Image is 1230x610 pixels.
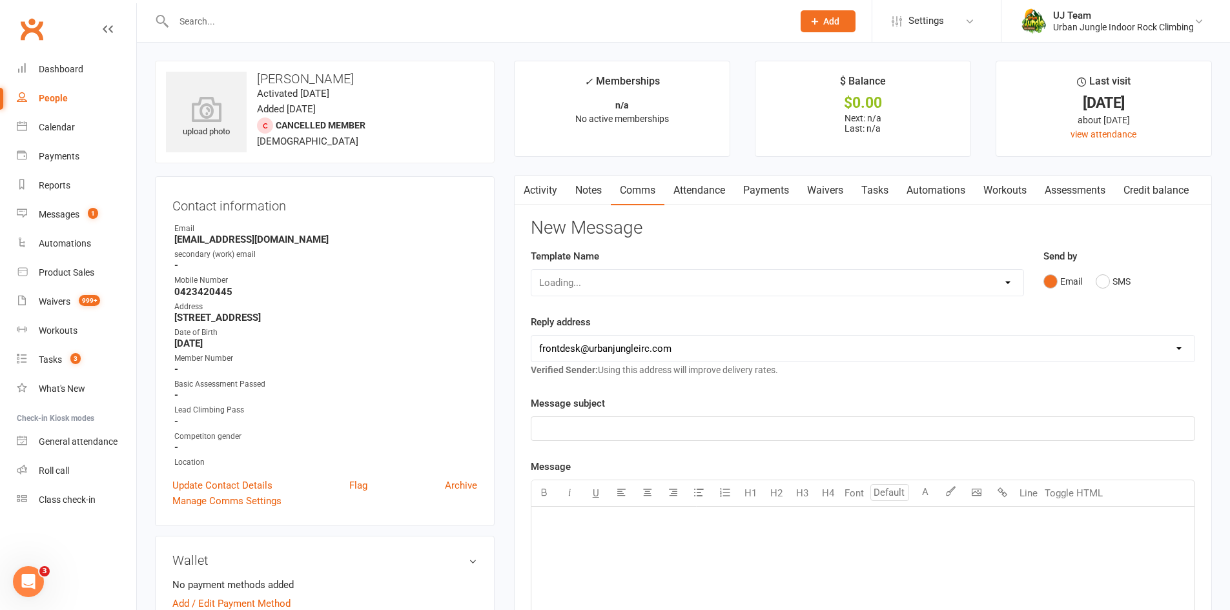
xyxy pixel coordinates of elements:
[39,151,79,161] div: Payments
[170,12,784,30] input: Search...
[39,180,70,190] div: Reports
[39,494,96,505] div: Class check-in
[1053,21,1194,33] div: Urban Jungle Indoor Rock Climbing
[70,353,81,364] span: 3
[39,566,50,576] span: 3
[15,13,48,45] a: Clubworx
[174,234,477,245] strong: [EMAIL_ADDRESS][DOMAIN_NAME]
[1008,113,1200,127] div: about [DATE]
[823,16,839,26] span: Add
[583,480,609,506] button: U
[39,325,77,336] div: Workouts
[174,404,477,416] div: Lead Climbing Pass
[174,249,477,261] div: secondary (work) email
[912,480,938,506] button: A
[531,396,605,411] label: Message subject
[767,113,959,134] p: Next: n/a Last: n/a
[593,487,599,499] span: U
[531,365,778,375] span: Using this address will improve delivery rates.
[974,176,1036,205] a: Workouts
[17,287,136,316] a: Waivers 999+
[1036,176,1114,205] a: Assessments
[39,267,94,278] div: Product Sales
[801,10,856,32] button: Add
[172,577,477,593] li: No payment methods added
[257,136,358,147] span: [DEMOGRAPHIC_DATA]
[764,480,790,506] button: H2
[664,176,734,205] a: Attendance
[276,120,365,130] span: Cancelled member
[17,374,136,403] a: What's New
[166,72,484,86] h3: [PERSON_NAME]
[39,238,91,249] div: Automations
[174,274,477,287] div: Mobile Number
[1077,73,1131,96] div: Last visit
[515,176,566,205] a: Activity
[798,176,852,205] a: Waivers
[174,389,477,401] strong: -
[17,200,136,229] a: Messages 1
[531,218,1195,238] h3: New Message
[39,296,70,307] div: Waivers
[1008,96,1200,110] div: [DATE]
[531,365,598,375] strong: Verified Sender:
[88,208,98,219] span: 1
[738,480,764,506] button: H1
[174,327,477,339] div: Date of Birth
[17,229,136,258] a: Automations
[1071,129,1136,139] a: view attendance
[17,142,136,171] a: Payments
[531,314,591,330] label: Reply address
[172,478,272,493] a: Update Contact Details
[897,176,974,205] a: Automations
[174,352,477,365] div: Member Number
[174,416,477,427] strong: -
[17,258,136,287] a: Product Sales
[13,566,44,597] iframe: Intercom live chat
[531,249,599,264] label: Template Name
[841,480,867,506] button: Font
[39,93,68,103] div: People
[790,480,815,506] button: H3
[172,194,477,213] h3: Contact information
[1016,480,1041,506] button: Line
[39,209,79,219] div: Messages
[17,84,136,113] a: People
[1021,8,1047,34] img: thumb_image1578111135.png
[174,312,477,323] strong: [STREET_ADDRESS]
[840,73,886,96] div: $ Balance
[39,354,62,365] div: Tasks
[257,88,329,99] time: Activated [DATE]
[611,176,664,205] a: Comms
[17,427,136,456] a: General attendance kiosk mode
[174,442,477,453] strong: -
[39,122,75,132] div: Calendar
[174,223,477,235] div: Email
[174,431,477,443] div: Competiton gender
[1114,176,1198,205] a: Credit balance
[17,316,136,345] a: Workouts
[17,55,136,84] a: Dashboard
[566,176,611,205] a: Notes
[17,345,136,374] a: Tasks 3
[174,301,477,313] div: Address
[39,465,69,476] div: Roll call
[39,436,118,447] div: General attendance
[1096,269,1131,294] button: SMS
[349,478,367,493] a: Flag
[815,480,841,506] button: H4
[531,459,571,474] label: Message
[174,456,477,469] div: Location
[79,295,100,306] span: 999+
[584,73,660,97] div: Memberships
[174,338,477,349] strong: [DATE]
[575,114,669,124] span: No active memberships
[584,76,593,88] i: ✓
[767,96,959,110] div: $0.00
[1041,480,1106,506] button: Toggle HTML
[17,171,136,200] a: Reports
[1043,249,1077,264] label: Send by
[870,484,909,501] input: Default
[1043,269,1082,294] button: Email
[908,6,944,36] span: Settings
